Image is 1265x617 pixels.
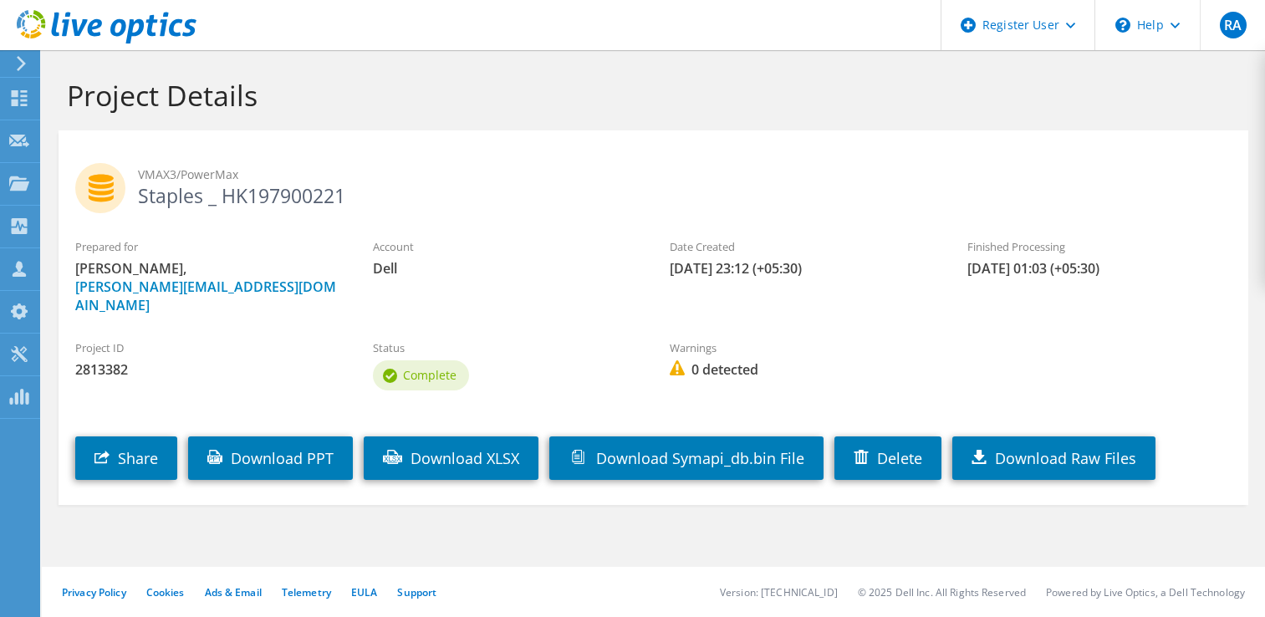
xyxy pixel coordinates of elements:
a: Privacy Policy [62,585,126,599]
li: Powered by Live Optics, a Dell Technology [1046,585,1245,599]
svg: \n [1115,18,1130,33]
label: Date Created [670,238,934,255]
span: VMAX3/PowerMax [138,166,1232,184]
a: [PERSON_NAME][EMAIL_ADDRESS][DOMAIN_NAME] [75,278,336,314]
a: EULA [351,585,377,599]
label: Project ID [75,339,339,356]
label: Status [373,339,637,356]
label: Prepared for [75,238,339,255]
span: Dell [373,259,637,278]
a: Telemetry [282,585,331,599]
a: Share [75,436,177,480]
span: 2813382 [75,360,339,379]
span: 0 detected [670,360,934,379]
h2: Staples _ HK197900221 [75,163,1232,205]
span: [PERSON_NAME], [75,259,339,314]
h1: Project Details [67,78,1232,113]
li: Version: [TECHNICAL_ID] [720,585,838,599]
a: Support [397,585,436,599]
a: Download PPT [188,436,353,480]
span: [DATE] 23:12 (+05:30) [670,259,934,278]
span: Complete [403,367,457,383]
label: Finished Processing [967,238,1232,255]
label: Account [373,238,637,255]
a: Delete [834,436,941,480]
label: Warnings [670,339,934,356]
a: Download Symapi_db.bin File [549,436,824,480]
li: © 2025 Dell Inc. All Rights Reserved [858,585,1026,599]
a: Ads & Email [205,585,262,599]
span: [DATE] 01:03 (+05:30) [967,259,1232,278]
a: Cookies [146,585,185,599]
span: RA [1220,12,1247,38]
a: Download XLSX [364,436,538,480]
a: Download Raw Files [952,436,1155,480]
